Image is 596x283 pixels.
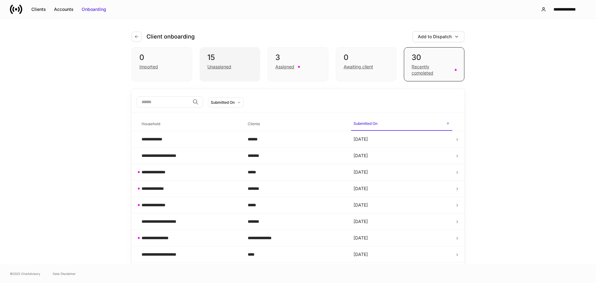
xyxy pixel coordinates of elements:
[132,47,192,81] div: 0Imported
[349,230,455,246] td: [DATE]
[147,33,195,40] h4: Client onboarding
[349,131,455,148] td: [DATE]
[354,121,377,126] h6: Submitted On
[413,31,464,42] button: Add to Dispatch
[349,246,455,263] td: [DATE]
[275,64,294,70] div: Assigned
[349,164,455,180] td: [DATE]
[349,213,455,230] td: [DATE]
[268,47,328,81] div: 3Assigned
[200,47,260,81] div: 15Unassigned
[50,4,78,14] button: Accounts
[211,99,235,105] div: Submitted On
[349,197,455,213] td: [DATE]
[344,52,389,62] div: 0
[349,180,455,197] td: [DATE]
[53,271,76,276] a: Data Disclaimer
[275,52,320,62] div: 3
[142,121,160,127] h6: Household
[412,64,451,76] div: Recently completed
[139,64,158,70] div: Imported
[336,47,396,81] div: 0Awaiting client
[344,64,373,70] div: Awaiting client
[349,148,455,164] td: [DATE]
[208,98,244,107] button: Submitted On
[248,121,260,127] h6: Clients
[27,4,50,14] button: Clients
[54,6,74,12] div: Accounts
[404,47,464,81] div: 30Recently completed
[78,4,110,14] button: Onboarding
[10,271,40,276] span: © 2025 OneAdvisory
[139,118,240,130] span: Household
[412,52,457,62] div: 30
[351,117,452,131] span: Submitted On
[82,6,106,12] div: Onboarding
[207,64,231,70] div: Unassigned
[31,6,46,12] div: Clients
[418,34,452,40] div: Add to Dispatch
[139,52,184,62] div: 0
[349,263,455,279] td: [DATE]
[207,52,252,62] div: 15
[245,118,346,130] span: Clients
